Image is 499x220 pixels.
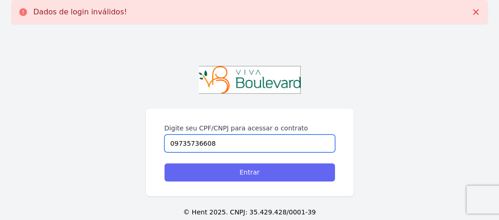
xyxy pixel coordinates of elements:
label: Digite seu CPF/CNPJ para acessar o contrato [164,123,335,133]
img: Captura%20de%20tela%202022-12-26%20143640.png [199,66,301,94]
p: © Hent 2025. CNPJ: 35.429.428/0001-39 [15,207,484,217]
p: Dados de login inválidos! [33,7,127,17]
input: Entrar [164,163,335,181]
input: Digite seu CPF ou CNPJ [164,135,335,152]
